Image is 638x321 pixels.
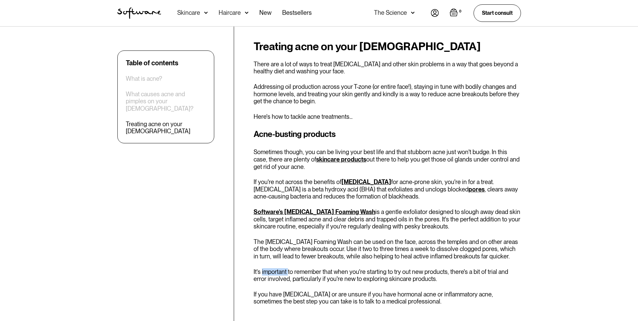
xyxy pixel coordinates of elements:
[254,61,521,75] p: There are a lot of ways to treat [MEDICAL_DATA] and other skin problems in a way that goes beyond...
[254,129,336,139] strong: Acne-busting products
[254,178,521,200] p: If you're not across the benefits of for acne-prone skin, you're in for a treat. [MEDICAL_DATA] i...
[374,9,407,16] div: The Science
[341,178,391,185] a: [MEDICAL_DATA]
[204,9,208,16] img: arrow down
[316,156,366,163] a: skincare products
[458,8,463,14] div: 0
[245,9,249,16] img: arrow down
[254,83,521,105] p: Addressing oil production across your T-zone (or entire face!), staying in tune with bodily chang...
[411,9,415,16] img: arrow down
[254,40,481,53] strong: Treating acne on your [DEMOGRAPHIC_DATA]
[254,148,521,170] p: Sometimes though, you can be living your best life and that stubborn acne just won't budge. In th...
[254,113,521,120] p: Here's how to tackle acne treatments...
[177,9,200,16] div: Skincare
[126,75,162,82] a: What is acne?
[254,208,521,230] p: is a gentle exfoliator designed to slough away dead skin cells, target inflamed acne and clear de...
[254,208,375,215] a: Software's [MEDICAL_DATA] Foaming Wash
[254,268,521,283] p: It's important to remember that when you're starting to try out new products, there's a bit of tr...
[126,120,206,135] a: Treating acne on your [DEMOGRAPHIC_DATA]
[117,7,161,19] img: Software Logo
[126,91,206,112] a: What causes acne and pimples on your [DEMOGRAPHIC_DATA]?
[117,7,161,19] a: home
[254,291,521,305] p: If you have [MEDICAL_DATA] or are unsure if you have hormonal acne or inflammatory acne, sometime...
[474,4,521,22] a: Start consult
[219,9,241,16] div: Haircare
[126,59,178,67] div: Table of contents
[468,186,485,193] a: pores
[450,8,463,18] a: Open empty cart
[254,238,521,260] p: The [MEDICAL_DATA] Foaming Wash can be used on the face, across the temples and on other areas of...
